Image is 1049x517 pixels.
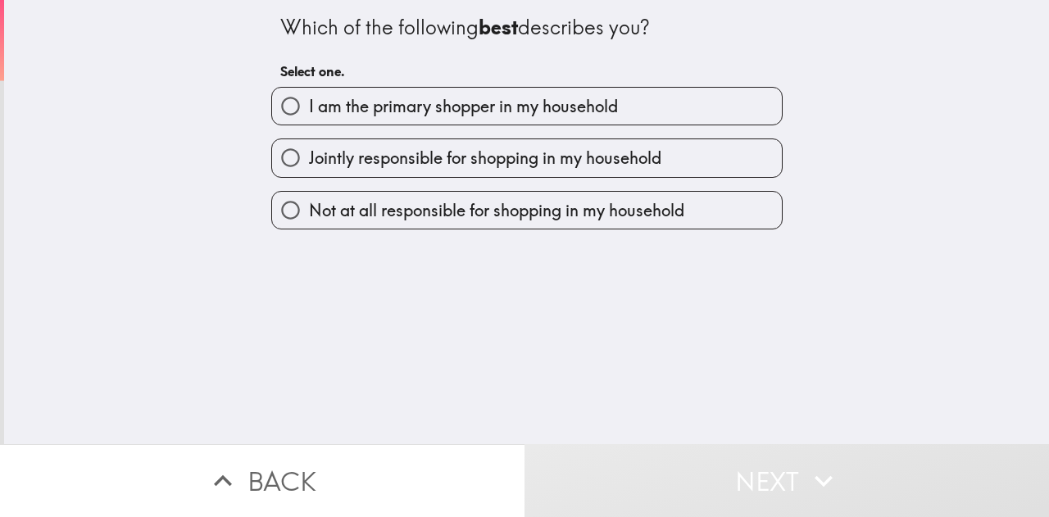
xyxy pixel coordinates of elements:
[280,14,774,42] div: Which of the following describes you?
[272,139,782,176] button: Jointly responsible for shopping in my household
[280,62,774,80] h6: Select one.
[524,444,1049,517] button: Next
[272,88,782,125] button: I am the primary shopper in my household
[479,15,518,39] b: best
[309,95,618,118] span: I am the primary shopper in my household
[272,192,782,229] button: Not at all responsible for shopping in my household
[309,147,661,170] span: Jointly responsible for shopping in my household
[309,199,684,222] span: Not at all responsible for shopping in my household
